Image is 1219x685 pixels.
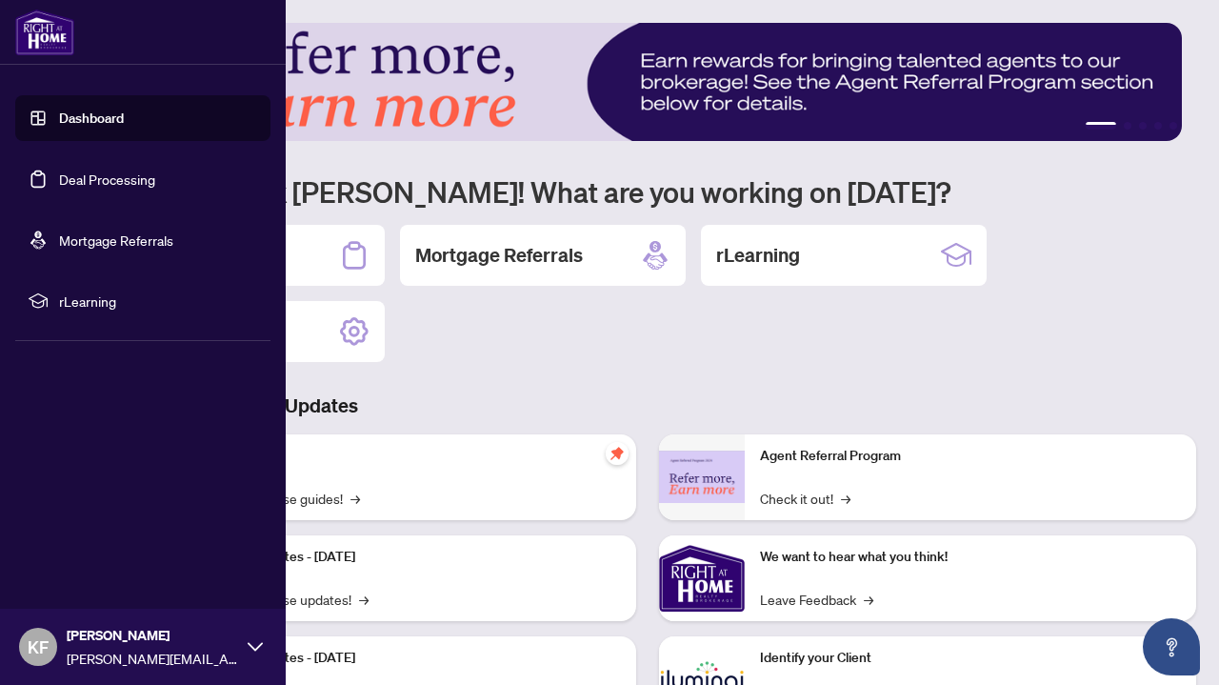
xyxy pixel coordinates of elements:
[350,488,360,509] span: →
[716,242,800,269] h2: rLearning
[15,10,74,55] img: logo
[659,451,745,503] img: Agent Referral Program
[1154,122,1162,130] button: 4
[1143,618,1200,675] button: Open asap
[59,171,155,188] a: Deal Processing
[760,446,1181,467] p: Agent Referral Program
[200,648,621,669] p: Platform Updates - [DATE]
[200,547,621,568] p: Platform Updates - [DATE]
[864,589,873,610] span: →
[59,110,124,127] a: Dashboard
[1169,122,1177,130] button: 5
[760,488,850,509] a: Check it out!→
[841,488,850,509] span: →
[99,23,1182,141] img: Slide 0
[359,589,369,610] span: →
[415,242,583,269] h2: Mortgage Referrals
[28,634,49,660] span: KF
[99,393,1196,419] h3: Brokerage & Industry Updates
[760,648,1181,669] p: Identify your Client
[760,547,1181,568] p: We want to hear what you think!
[1124,122,1131,130] button: 2
[1139,122,1147,130] button: 3
[67,625,238,646] span: [PERSON_NAME]
[99,173,1196,210] h1: Welcome back [PERSON_NAME]! What are you working on [DATE]?
[606,442,629,465] span: pushpin
[59,291,257,312] span: rLearning
[59,232,173,249] a: Mortgage Referrals
[1086,122,1116,130] button: 1
[200,446,621,467] p: Self-Help
[67,648,238,669] span: [PERSON_NAME][EMAIL_ADDRESS][PERSON_NAME][DOMAIN_NAME]
[760,589,873,610] a: Leave Feedback→
[659,535,745,621] img: We want to hear what you think!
